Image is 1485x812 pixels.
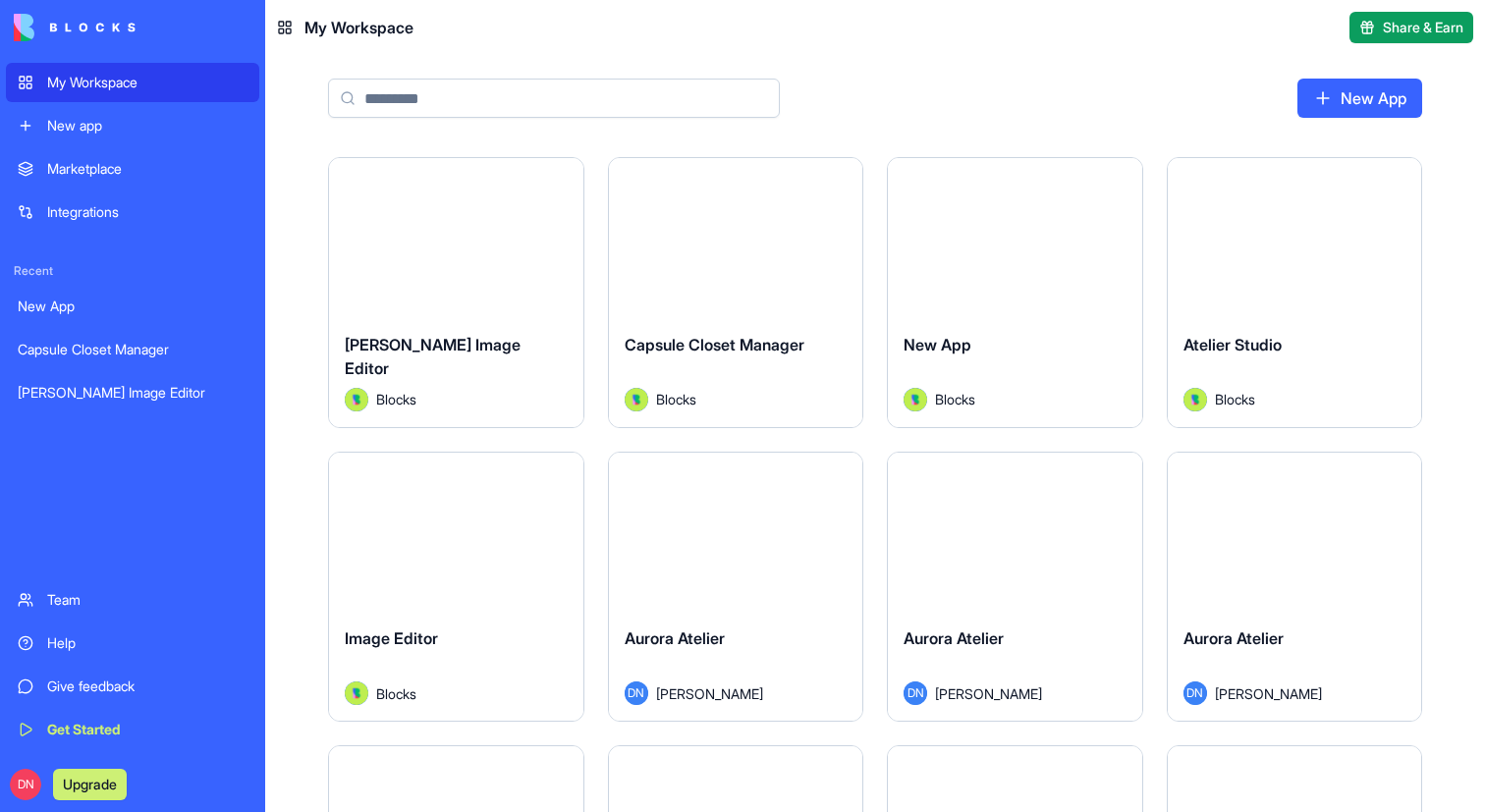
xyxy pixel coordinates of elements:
[6,263,259,279] span: Recent
[47,633,247,653] div: Help
[47,116,247,135] div: New app
[10,769,41,800] span: DN
[1183,681,1207,705] span: DN
[47,590,247,610] div: Team
[345,681,368,705] img: Avatar
[345,335,521,378] span: [PERSON_NAME] Image Editor
[1183,628,1284,648] span: Aurora Atelier
[47,159,247,179] div: Marketplace
[1215,683,1322,704] span: [PERSON_NAME]
[625,628,725,648] span: Aurora Atelier
[1167,452,1423,723] a: Aurora AtelierDN[PERSON_NAME]
[904,388,927,411] img: Avatar
[18,297,247,316] div: New App
[1167,157,1423,428] a: Atelier StudioAvatarBlocks
[376,389,416,409] span: Blocks
[6,710,259,749] a: Get Started
[1183,388,1207,411] img: Avatar
[6,192,259,232] a: Integrations
[625,335,804,354] span: Capsule Closet Manager
[904,628,1004,648] span: Aurora Atelier
[608,157,864,428] a: Capsule Closet ManagerAvatarBlocks
[328,157,584,428] a: [PERSON_NAME] Image EditorAvatarBlocks
[47,720,247,739] div: Get Started
[47,73,247,92] div: My Workspace
[304,16,413,39] span: My Workspace
[1383,18,1463,37] span: Share & Earn
[14,14,136,41] img: logo
[1297,79,1422,118] a: New App
[935,683,1042,704] span: [PERSON_NAME]
[18,340,247,359] div: Capsule Closet Manager
[18,383,247,403] div: [PERSON_NAME] Image Editor
[887,157,1143,428] a: New AppAvatarBlocks
[625,681,648,705] span: DN
[6,373,259,412] a: [PERSON_NAME] Image Editor
[6,149,259,189] a: Marketplace
[608,452,864,723] a: Aurora AtelierDN[PERSON_NAME]
[47,202,247,222] div: Integrations
[53,774,127,793] a: Upgrade
[53,769,127,800] button: Upgrade
[6,623,259,663] a: Help
[625,388,648,411] img: Avatar
[1215,389,1255,409] span: Blocks
[47,677,247,696] div: Give feedback
[328,452,584,723] a: Image EditorAvatarBlocks
[6,106,259,145] a: New app
[6,667,259,706] a: Give feedback
[345,628,438,648] span: Image Editor
[6,63,259,102] a: My Workspace
[6,287,259,326] a: New App
[1349,12,1473,43] button: Share & Earn
[6,580,259,620] a: Team
[6,330,259,369] a: Capsule Closet Manager
[656,683,763,704] span: [PERSON_NAME]
[1183,335,1282,354] span: Atelier Studio
[904,681,927,705] span: DN
[887,452,1143,723] a: Aurora AtelierDN[PERSON_NAME]
[656,389,696,409] span: Blocks
[935,389,975,409] span: Blocks
[904,335,971,354] span: New App
[376,683,416,704] span: Blocks
[345,388,368,411] img: Avatar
